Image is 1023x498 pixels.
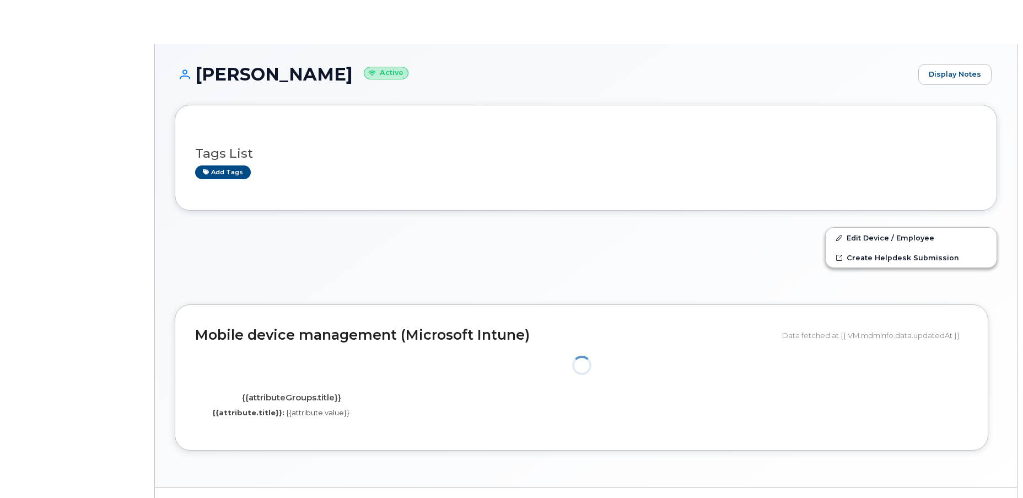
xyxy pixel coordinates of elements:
[286,408,349,417] span: {{attribute.value}}
[212,408,284,418] label: {{attribute.title}}:
[826,228,997,248] a: Edit Device / Employee
[918,64,992,85] a: Display Notes
[782,325,968,346] div: Data fetched at {{ VM.mdmInfo.data.updatedAt }}
[364,67,408,79] small: Active
[195,147,977,160] h3: Tags List
[203,393,380,403] h4: {{attributeGroups.title}}
[195,328,774,343] h2: Mobile device management (Microsoft Intune)
[826,248,997,267] a: Create Helpdesk Submission
[175,65,913,84] h1: [PERSON_NAME]
[195,165,251,179] a: Add tags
